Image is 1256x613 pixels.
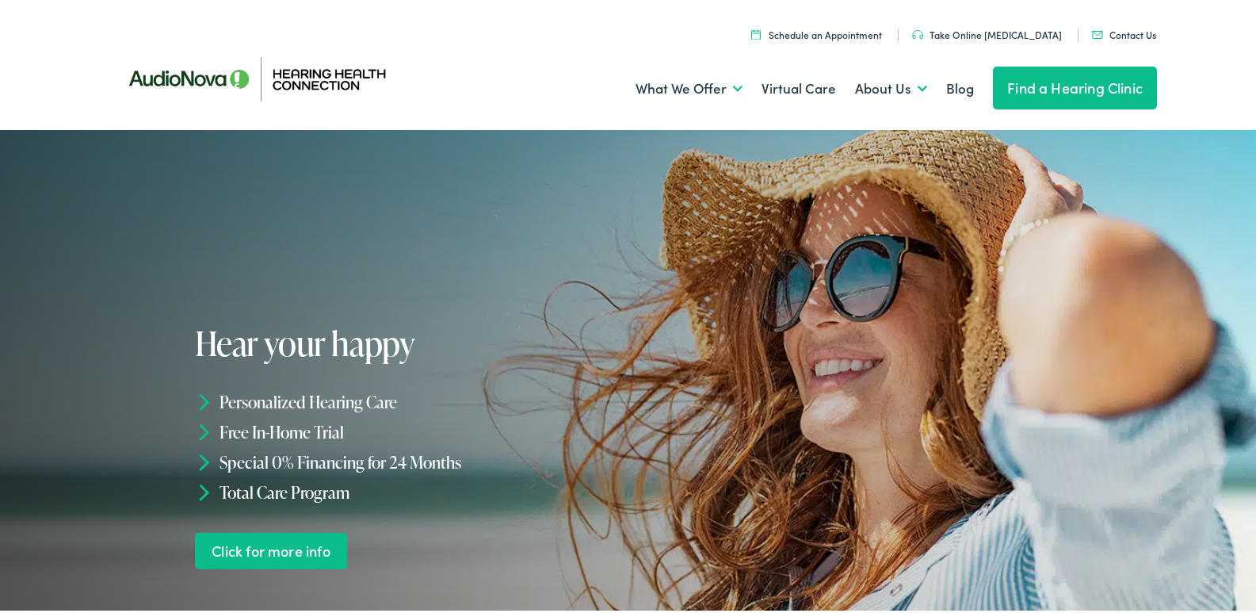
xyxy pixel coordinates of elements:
a: What We Offer [636,56,743,115]
a: Find a Hearing Clinic [993,63,1157,106]
a: Blog [946,56,974,115]
img: utility icon [1092,28,1103,36]
li: Free In-Home Trial [195,414,635,444]
a: Schedule an Appointment [751,25,882,38]
li: Special 0% Financing for 24 Months [195,444,635,474]
a: About Us [855,56,927,115]
a: Take Online [MEDICAL_DATA] [912,25,1062,38]
h1: Hear your happy [195,322,635,358]
img: utility icon [751,26,761,36]
li: Personalized Hearing Care [195,384,635,414]
a: Click for more info [195,529,348,566]
img: utility icon [912,27,923,36]
li: Total Care Program [195,473,635,504]
a: Contact Us [1092,25,1156,38]
a: Virtual Care [762,56,836,115]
